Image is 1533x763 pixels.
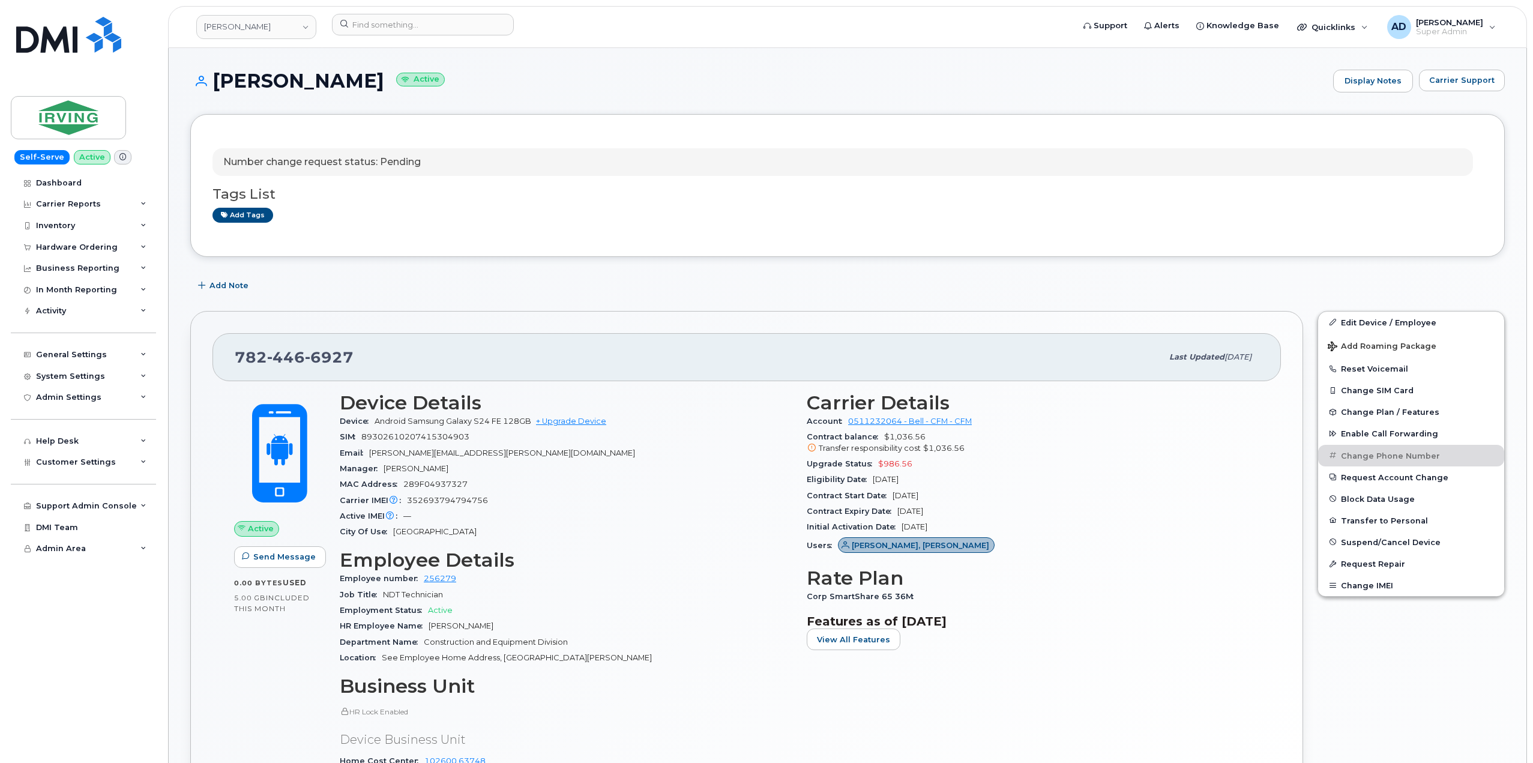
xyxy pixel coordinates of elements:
[340,731,792,749] p: Device Business Unit
[340,606,428,615] span: Employment Status
[807,614,1259,629] h3: Features as of [DATE]
[340,464,384,473] span: Manager
[878,459,912,468] span: $986.56
[393,527,477,536] span: [GEOGRAPHIC_DATA]
[305,348,354,366] span: 6927
[807,592,920,601] span: Corp SmartShare 65 36M
[819,444,921,453] span: Transfer responsibility cost
[1318,445,1504,466] button: Change Phone Number
[340,480,403,489] span: MAC Address
[1341,429,1438,438] span: Enable Call Forwarding
[807,541,838,550] span: Users
[234,579,283,587] span: 0.00 Bytes
[382,653,652,662] span: See Employee Home Address, [GEOGRAPHIC_DATA][PERSON_NAME]
[340,527,393,536] span: City Of Use
[1318,358,1504,379] button: Reset Voicemail
[340,448,369,457] span: Email
[396,73,445,86] small: Active
[361,432,469,441] span: 89302610207415304903
[1318,333,1504,358] button: Add Roaming Package
[340,432,361,441] span: SIM
[902,522,927,531] span: [DATE]
[283,578,307,587] span: used
[340,590,383,599] span: Job Title
[807,629,900,650] button: View All Features
[234,594,266,602] span: 5.00 GB
[807,522,902,531] span: Initial Activation Date
[897,507,923,516] span: [DATE]
[848,417,972,426] a: 0511232064 - Bell - CFM - CFM
[1318,531,1504,553] button: Suspend/Cancel Device
[340,621,429,630] span: HR Employee Name
[807,567,1259,589] h3: Rate Plan
[223,155,421,169] p: Number change request status: Pending
[1318,466,1504,488] button: Request Account Change
[340,638,424,647] span: Department Name
[807,432,884,441] span: Contract balance
[253,551,316,562] span: Send Message
[852,540,989,551] span: [PERSON_NAME], [PERSON_NAME]
[838,541,995,550] a: [PERSON_NAME], [PERSON_NAME]
[209,280,248,291] span: Add Note
[1341,537,1441,546] span: Suspend/Cancel Device
[873,475,899,484] span: [DATE]
[1318,312,1504,333] a: Edit Device / Employee
[340,549,792,571] h3: Employee Details
[807,432,1259,454] span: $1,036.56
[375,417,531,426] span: Android Samsung Galaxy S24 FE 128GB
[1318,423,1504,444] button: Enable Call Forwarding
[1224,352,1251,361] span: [DATE]
[424,574,456,583] a: 256279
[403,511,411,520] span: —
[340,707,792,717] p: HR Lock Enabled
[428,606,453,615] span: Active
[536,417,606,426] a: + Upgrade Device
[1318,401,1504,423] button: Change Plan / Features
[807,459,878,468] span: Upgrade Status
[384,464,448,473] span: [PERSON_NAME]
[1333,70,1413,92] a: Display Notes
[190,275,259,297] button: Add Note
[403,480,468,489] span: 289F04937327
[248,523,274,534] span: Active
[340,392,792,414] h3: Device Details
[340,574,424,583] span: Employee number
[1318,553,1504,575] button: Request Repair
[1318,575,1504,596] button: Change IMEI
[1318,488,1504,510] button: Block Data Usage
[1429,74,1495,86] span: Carrier Support
[340,511,403,520] span: Active IMEI
[369,448,635,457] span: [PERSON_NAME][EMAIL_ADDRESS][PERSON_NAME][DOMAIN_NAME]
[807,475,873,484] span: Eligibility Date
[340,653,382,662] span: Location
[234,593,310,613] span: included this month
[212,187,1483,202] h3: Tags List
[1328,342,1436,353] span: Add Roaming Package
[1341,408,1439,417] span: Change Plan / Features
[1318,510,1504,531] button: Transfer to Personal
[424,638,568,647] span: Construction and Equipment Division
[1169,352,1224,361] span: Last updated
[340,417,375,426] span: Device
[893,491,918,500] span: [DATE]
[1318,379,1504,401] button: Change SIM Card
[212,208,273,223] a: Add tags
[340,496,407,505] span: Carrier IMEI
[383,590,443,599] span: NDT Technician
[807,491,893,500] span: Contract Start Date
[429,621,493,630] span: [PERSON_NAME]
[340,675,792,697] h3: Business Unit
[817,634,890,645] span: View All Features
[807,392,1259,414] h3: Carrier Details
[1419,70,1505,91] button: Carrier Support
[235,348,354,366] span: 782
[807,417,848,426] span: Account
[267,348,305,366] span: 446
[807,507,897,516] span: Contract Expiry Date
[190,70,1327,91] h1: [PERSON_NAME]
[407,496,488,505] span: 352693794794756
[923,444,965,453] span: $1,036.56
[234,546,326,568] button: Send Message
